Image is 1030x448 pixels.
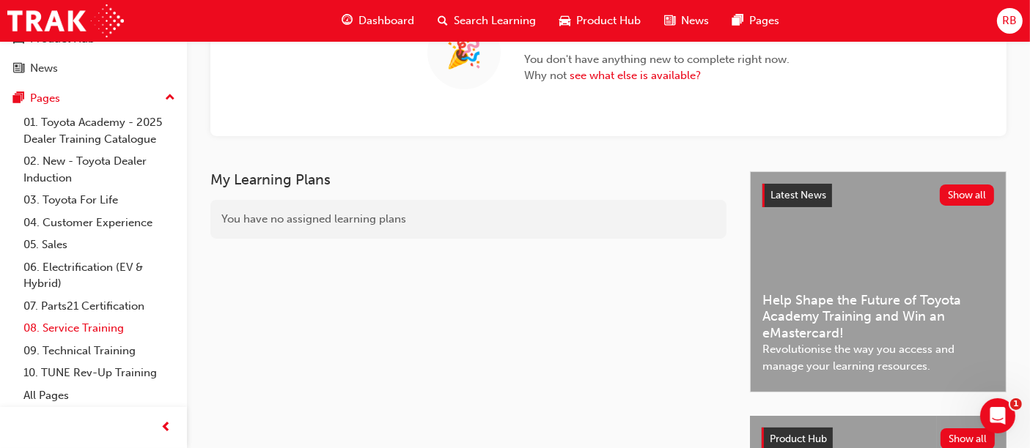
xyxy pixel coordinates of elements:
[165,89,175,108] span: up-icon
[524,67,790,84] span: Why not
[446,45,482,61] span: 🎉
[358,12,414,29] span: Dashboard
[770,433,827,445] span: Product Hub
[18,317,181,340] a: 08. Service Training
[210,171,726,188] h3: My Learning Plans
[940,184,995,206] button: Show all
[770,189,826,201] span: Latest News
[749,12,779,29] span: Pages
[18,256,181,295] a: 06. Electrification (EV & Hybrid)
[13,62,24,75] span: news-icon
[13,33,24,46] span: car-icon
[997,8,1023,34] button: RB
[6,85,181,112] button: Pages
[681,12,709,29] span: News
[548,6,652,36] a: car-iconProduct Hub
[570,69,701,82] a: see what else is available?
[18,111,181,150] a: 01. Toyota Academy - 2025 Dealer Training Catalogue
[18,150,181,189] a: 02. New - Toyota Dealer Induction
[576,12,641,29] span: Product Hub
[210,200,726,239] div: You have no assigned learning plans
[426,6,548,36] a: search-iconSearch Learning
[18,340,181,362] a: 09. Technical Training
[559,12,570,30] span: car-icon
[18,189,181,212] a: 03. Toyota For Life
[750,171,1007,392] a: Latest NewsShow allHelp Shape the Future of Toyota Academy Training and Win an eMastercard!Revolu...
[454,12,536,29] span: Search Learning
[664,12,675,30] span: news-icon
[438,12,448,30] span: search-icon
[18,234,181,256] a: 05. Sales
[652,6,721,36] a: news-iconNews
[18,384,181,407] a: All Pages
[161,419,172,437] span: prev-icon
[980,398,1015,433] iframe: Intercom live chat
[524,51,790,68] span: You don't have anything new to complete right now.
[762,184,994,207] a: Latest NewsShow all
[721,6,791,36] a: pages-iconPages
[30,90,60,107] div: Pages
[330,6,426,36] a: guage-iconDashboard
[13,92,24,105] span: pages-icon
[18,362,181,384] a: 10. TUNE Rev-Up Training
[18,295,181,318] a: 07. Parts21 Certification
[18,212,181,234] a: 04. Customer Experience
[732,12,743,30] span: pages-icon
[6,55,181,82] a: News
[1010,398,1022,410] span: 1
[762,341,994,374] span: Revolutionise the way you access and manage your learning resources.
[342,12,353,30] span: guage-icon
[30,60,58,77] div: News
[1002,12,1017,29] span: RB
[762,292,994,342] span: Help Shape the Future of Toyota Academy Training and Win an eMastercard!
[7,4,124,37] img: Trak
